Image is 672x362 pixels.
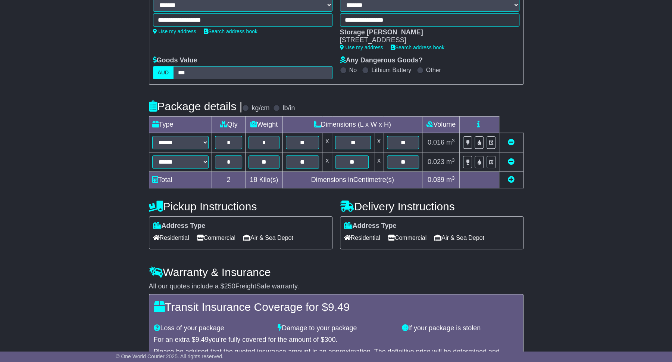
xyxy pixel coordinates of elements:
sup: 3 [452,157,455,163]
h4: Pickup Instructions [149,200,332,213]
sup: 3 [452,175,455,181]
label: Other [426,66,441,74]
td: Qty [212,117,246,133]
td: Volume [422,117,460,133]
span: 18 [250,176,257,183]
label: lb/in [282,104,295,112]
div: If your package is stolen [398,324,522,332]
h4: Transit Insurance Coverage for $ [154,301,519,313]
span: 0.016 [428,139,444,146]
span: 0.039 [428,176,444,183]
td: Weight [245,117,282,133]
a: Remove this item [508,139,515,146]
h4: Delivery Instructions [340,200,523,213]
td: Total [149,172,212,188]
span: 300 [324,336,335,343]
span: 0.023 [428,158,444,165]
a: Use my address [153,28,196,34]
a: Remove this item [508,158,515,165]
td: x [322,133,332,152]
span: Commercial [197,232,235,244]
td: Dimensions in Centimetre(s) [282,172,422,188]
span: 9.49 [196,336,209,343]
span: Commercial [388,232,426,244]
span: m [446,158,455,165]
label: Any Dangerous Goods? [340,56,423,65]
span: 9.49 [328,301,350,313]
span: Residential [153,232,189,244]
sup: 3 [452,138,455,143]
a: Add new item [508,176,515,183]
h4: Package details | [149,100,243,112]
div: [STREET_ADDRESS] [340,36,512,44]
span: 250 [224,282,235,290]
span: m [446,176,455,183]
div: Loss of your package [150,324,274,332]
label: Goods Value [153,56,197,65]
div: Damage to your package [274,324,398,332]
a: Use my address [340,44,383,50]
label: AUD [153,66,174,79]
span: Air & Sea Depot [434,232,484,244]
span: © One World Courier 2025. All rights reserved. [116,353,224,359]
td: Dimensions (L x W x H) [282,117,422,133]
div: All our quotes include a $ FreightSafe warranty. [149,282,523,291]
label: Address Type [153,222,206,230]
label: Lithium Battery [371,66,411,74]
div: For an extra $ you're fully covered for the amount of $ . [154,336,519,344]
td: 2 [212,172,246,188]
span: Air & Sea Depot [243,232,293,244]
div: Storage [PERSON_NAME] [340,28,512,37]
td: Kilo(s) [245,172,282,188]
h4: Warranty & Insurance [149,266,523,278]
a: Search address book [204,28,257,34]
td: x [374,152,384,172]
label: kg/cm [251,104,269,112]
td: Type [149,117,212,133]
label: No [349,66,357,74]
span: Residential [344,232,380,244]
td: x [374,133,384,152]
a: Search address book [391,44,444,50]
span: m [446,139,455,146]
label: Address Type [344,222,397,230]
td: x [322,152,332,172]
